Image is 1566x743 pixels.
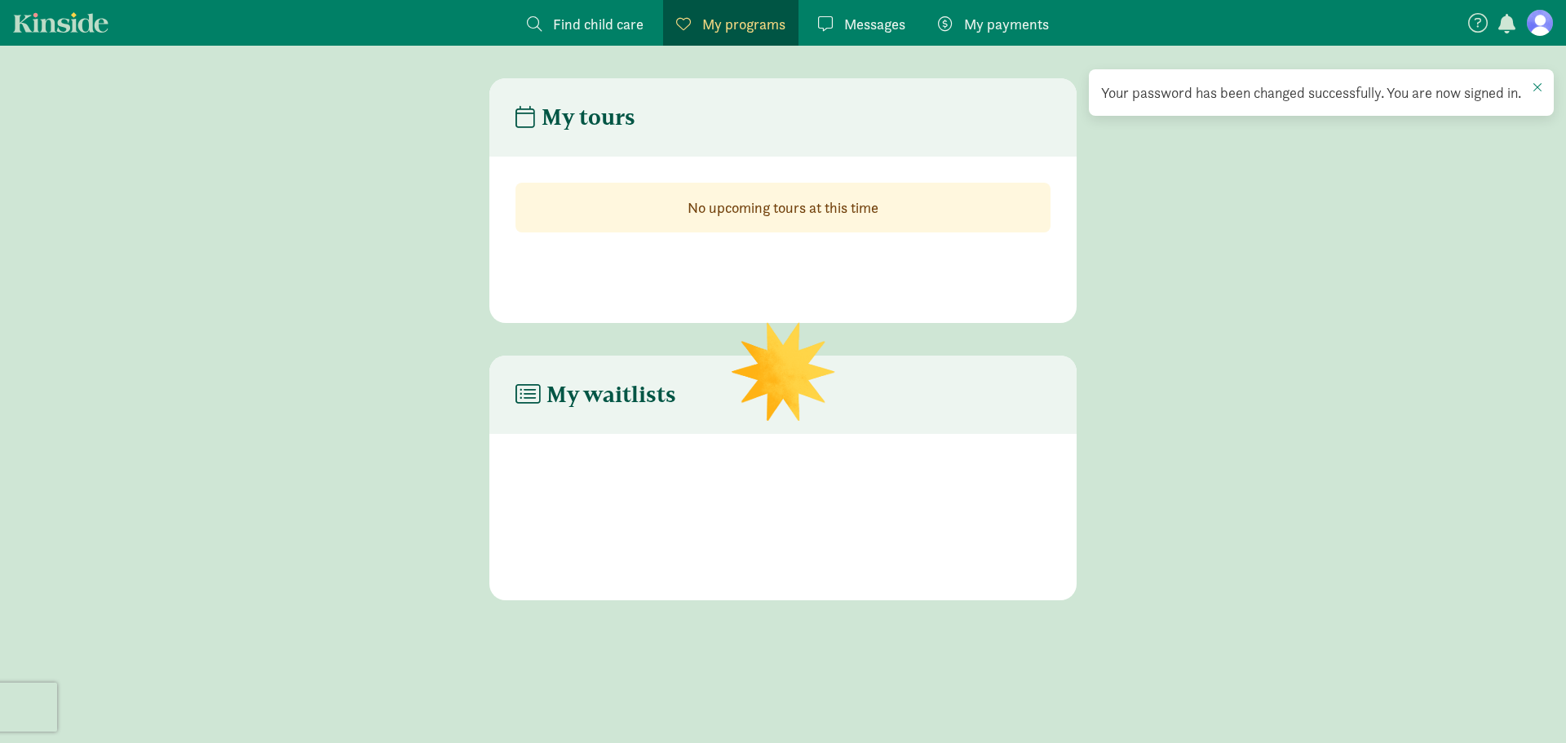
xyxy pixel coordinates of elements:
strong: No upcoming tours at this time [688,198,878,217]
span: My programs [702,13,785,35]
span: My payments [964,13,1049,35]
span: Find child care [553,13,644,35]
h4: My tours [515,104,635,130]
h4: My waitlists [515,382,676,408]
a: Kinside [13,12,108,33]
div: Your password has been changed successfully. You are now signed in. [1101,82,1542,104]
span: Messages [844,13,905,35]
